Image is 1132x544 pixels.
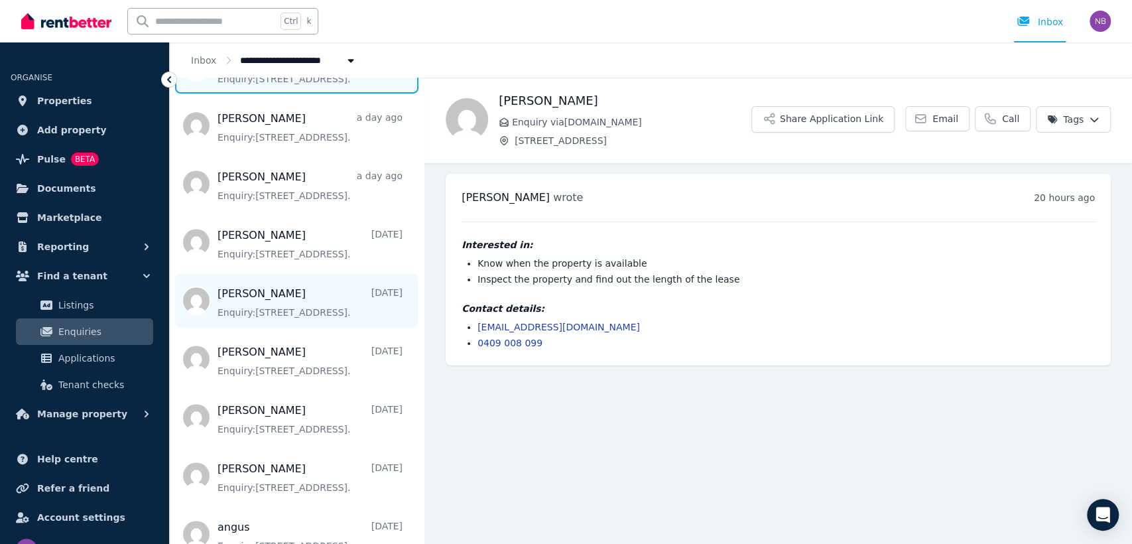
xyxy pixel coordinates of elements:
[281,13,301,30] span: Ctrl
[37,268,107,284] span: Find a tenant
[218,461,403,494] a: [PERSON_NAME][DATE]Enquiry:[STREET_ADDRESS].
[11,175,158,202] a: Documents
[37,480,109,496] span: Refer a friend
[170,42,379,78] nav: Breadcrumb
[71,153,99,166] span: BETA
[1017,15,1063,29] div: Inbox
[218,111,403,144] a: [PERSON_NAME]a day agoEnquiry:[STREET_ADDRESS].
[218,169,403,202] a: [PERSON_NAME]a day agoEnquiry:[STREET_ADDRESS].
[16,292,153,318] a: Listings
[11,446,158,472] a: Help centre
[58,350,148,366] span: Applications
[1090,11,1111,32] img: Nadia Banna
[11,504,158,531] a: Account settings
[1047,113,1084,126] span: Tags
[16,372,153,398] a: Tenant checks
[191,55,216,66] a: Inbox
[58,377,148,393] span: Tenant checks
[58,297,148,313] span: Listings
[11,204,158,231] a: Marketplace
[306,16,311,27] span: k
[512,115,751,129] span: Enquiry via [DOMAIN_NAME]
[218,344,403,377] a: [PERSON_NAME][DATE]Enquiry:[STREET_ADDRESS].
[553,191,583,204] span: wrote
[477,273,1095,286] li: Inspect the property and find out the length of the lease
[11,475,158,502] a: Refer a friend
[499,92,751,110] h1: [PERSON_NAME]
[11,234,158,260] button: Reporting
[1036,106,1111,133] button: Tags
[751,106,895,133] button: Share Application Link
[218,403,403,436] a: [PERSON_NAME][DATE]Enquiry:[STREET_ADDRESS].
[1034,192,1095,203] time: 20 hours ago
[21,11,111,31] img: RentBetter
[11,117,158,143] a: Add property
[58,324,148,340] span: Enquiries
[218,52,403,86] a: Enquiry:[STREET_ADDRESS].
[932,112,958,125] span: Email
[37,122,107,138] span: Add property
[446,98,488,141] img: Elise
[16,318,153,345] a: Enquiries
[37,210,101,226] span: Marketplace
[218,228,403,261] a: [PERSON_NAME][DATE]Enquiry:[STREET_ADDRESS].
[477,322,640,332] a: [EMAIL_ADDRESS][DOMAIN_NAME]
[975,106,1031,131] a: Call
[905,106,970,131] a: Email
[37,406,127,422] span: Manage property
[462,238,1095,251] h4: Interested in:
[218,286,403,319] a: [PERSON_NAME][DATE]Enquiry:[STREET_ADDRESS].
[11,88,158,114] a: Properties
[462,191,550,204] span: [PERSON_NAME]
[11,401,158,427] button: Manage property
[477,257,1095,270] li: Know when the property is available
[16,345,153,372] a: Applications
[37,151,66,167] span: Pulse
[462,302,1095,315] h4: Contact details:
[37,510,125,525] span: Account settings
[37,93,92,109] span: Properties
[515,134,751,147] span: [STREET_ADDRESS]
[11,263,158,289] button: Find a tenant
[1087,499,1119,531] div: Open Intercom Messenger
[1002,112,1019,125] span: Call
[37,451,98,467] span: Help centre
[11,146,158,172] a: PulseBETA
[37,239,89,255] span: Reporting
[477,338,542,348] a: 0409 008 099
[37,180,96,196] span: Documents
[11,73,52,82] span: ORGANISE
